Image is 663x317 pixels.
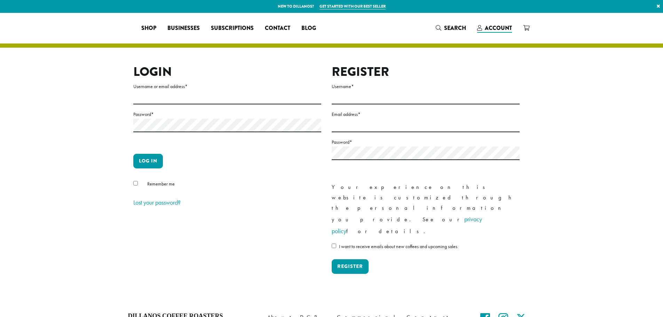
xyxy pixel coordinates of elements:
[265,24,290,33] span: Contact
[141,24,156,33] span: Shop
[167,24,200,33] span: Businesses
[211,24,254,33] span: Subscriptions
[332,82,520,91] label: Username
[147,181,175,187] span: Remember me
[444,24,466,32] span: Search
[136,23,162,34] a: Shop
[332,259,369,274] button: Register
[133,154,163,168] button: Log in
[332,64,520,79] h2: Register
[133,64,321,79] h2: Login
[332,110,520,119] label: Email address
[301,24,316,33] span: Blog
[332,182,520,237] p: Your experience on this website is customized through the personal information you provide. See o...
[430,22,472,34] a: Search
[332,215,482,235] a: privacy policy
[133,198,181,206] a: Lost your password?
[133,82,321,91] label: Username or email address
[485,24,512,32] span: Account
[339,243,458,249] span: I want to receive emails about new coffees and upcoming sales.
[332,138,520,146] label: Password
[133,110,321,119] label: Password
[332,244,336,248] input: I want to receive emails about new coffees and upcoming sales.
[319,3,386,9] a: Get started with our best seller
